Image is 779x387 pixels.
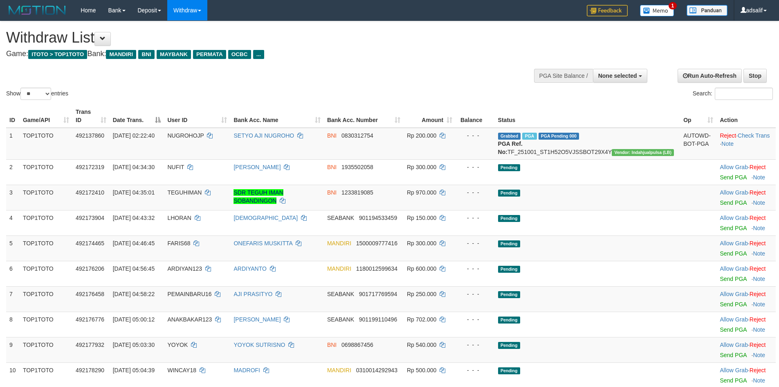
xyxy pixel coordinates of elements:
span: SEABANK [327,316,354,323]
th: Date Trans.: activate to sort column descending [110,104,164,128]
a: Allow Grab [720,291,748,297]
span: Pending [498,342,520,349]
span: Pending [498,266,520,273]
img: panduan.png [687,5,727,16]
th: Action [716,104,776,128]
span: [DATE] 04:58:22 [113,291,155,297]
span: 492173904 [76,215,104,221]
a: Note [753,276,765,282]
a: Reject [750,265,766,272]
a: Allow Grab [720,215,748,221]
span: · [720,164,749,170]
span: Rp 250.000 [407,291,436,297]
span: Copy 901199110496 to clipboard [359,316,397,323]
span: · [720,316,749,323]
a: Allow Grab [720,342,748,348]
td: · [716,261,776,286]
td: · [716,185,776,210]
span: 1 [669,2,677,9]
th: User ID: activate to sort column ascending [164,104,230,128]
td: · [716,210,776,235]
span: [DATE] 04:43:32 [113,215,155,221]
a: ARDIYANTO [233,265,266,272]
span: BNI [327,189,337,196]
td: TOP1TOTO [20,185,72,210]
a: Note [753,250,765,257]
th: Op: activate to sort column ascending [680,104,716,128]
div: - - - [459,239,491,247]
b: PGA Ref. No: [498,140,523,155]
div: - - - [459,163,491,171]
td: TOP1TOTO [20,337,72,362]
span: BNI [327,164,337,170]
label: Search: [693,88,773,100]
div: - - - [459,265,491,273]
div: - - - [459,214,491,222]
span: Marked by adskelvin [522,133,537,140]
td: 6 [6,261,20,286]
span: 492174465 [76,240,104,247]
span: Pending [498,367,520,374]
span: ANAKBAKAR123 [167,316,212,323]
span: Copy 1180012599634 to clipboard [356,265,397,272]
a: Send PGA [720,377,746,384]
a: Allow Grab [720,316,748,323]
span: Copy 901717769594 to clipboard [359,291,397,297]
td: · · [716,128,776,160]
span: SEABANK [327,215,354,221]
td: 7 [6,286,20,312]
a: Allow Grab [720,265,748,272]
a: [DEMOGRAPHIC_DATA] [233,215,298,221]
div: - - - [459,366,491,374]
span: None selected [598,72,637,79]
th: Status [495,104,680,128]
span: BNI [327,132,337,139]
th: Bank Acc. Number: activate to sort column ascending [324,104,404,128]
span: Rp 300.000 [407,240,436,247]
select: Showentries [20,88,51,100]
span: Copy 1500009777416 to clipboard [356,240,397,247]
a: Note [753,326,765,333]
span: ARDIYAN123 [167,265,202,272]
td: 9 [6,337,20,362]
span: Pending [498,317,520,324]
span: LHORAN [167,215,191,221]
a: Reject [750,240,766,247]
td: AUTOWD-BOT-PGA [680,128,716,160]
span: TEGUHIMAN [167,189,202,196]
a: Reject [750,189,766,196]
td: TOP1TOTO [20,261,72,286]
span: WINCAY18 [167,367,196,373]
span: [DATE] 05:04:39 [113,367,155,373]
th: Trans ID: activate to sort column ascending [72,104,110,128]
span: MAYBANK [157,50,191,59]
a: Note [753,199,765,206]
span: 492178290 [76,367,104,373]
a: Note [753,301,765,308]
span: Rp 500.000 [407,367,436,373]
label: Show entries [6,88,68,100]
span: Rp 702.000 [407,316,436,323]
a: Send PGA [720,250,746,257]
span: [DATE] 04:46:45 [113,240,155,247]
span: · [720,240,749,247]
span: Copy 1233819085 to clipboard [341,189,373,196]
span: Pending [498,240,520,247]
span: YOYOK [167,342,188,348]
a: SETYO AJI NUGROHO [233,132,294,139]
span: BNI [327,342,337,348]
a: Send PGA [720,199,746,206]
span: Copy 0830312754 to clipboard [341,132,373,139]
span: Vendor URL: https://dashboard.q2checkout.com/secure [612,149,674,156]
a: MADROFI [233,367,260,373]
span: · [720,215,749,221]
a: Send PGA [720,276,746,282]
a: YOYOK SUTRISNO [233,342,285,348]
img: MOTION_logo.png [6,4,68,16]
span: NUGROHOJP [167,132,204,139]
span: Rp 970.000 [407,189,436,196]
span: · [720,189,749,196]
span: Pending [498,215,520,222]
td: · [716,286,776,312]
td: TOP1TOTO [20,235,72,261]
